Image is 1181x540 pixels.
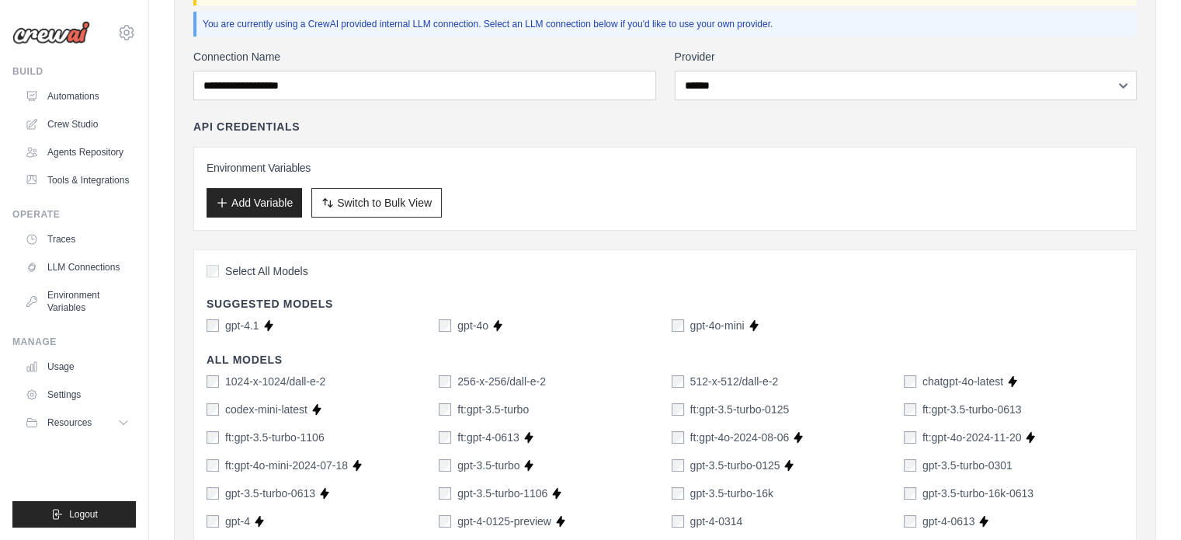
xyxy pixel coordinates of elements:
[672,431,684,444] input: ft:gpt-4o-2024-08-06
[19,354,136,379] a: Usage
[193,119,300,134] h4: API Credentials
[922,430,1022,445] label: ft:gpt-4o-2024-11-20
[311,188,442,218] button: Switch to Bulk View
[922,374,1003,389] label: chatgpt-4o-latest
[457,458,519,473] label: gpt-3.5-turbo
[439,403,451,416] input: ft:gpt-3.5-turbo
[439,375,451,388] input: 256-x-256/dall-e-2
[690,430,790,445] label: ft:gpt-4o-2024-08-06
[439,487,451,500] input: gpt-3.5-turbo-1106
[225,430,325,445] label: ft:gpt-3.5-turbo-1106
[922,458,1013,473] label: gpt-3.5-turbo-0301
[19,84,136,109] a: Automations
[12,65,136,78] div: Build
[457,374,546,389] label: 256-x-256/dall-e-2
[1103,465,1181,540] iframe: Chat Widget
[457,402,529,417] label: ft:gpt-3.5-turbo
[225,458,348,473] label: ft:gpt-4o-mini-2024-07-18
[207,515,219,528] input: gpt-4
[19,168,136,193] a: Tools & Integrations
[672,487,684,500] input: gpt-3.5-turbo-16k
[922,486,1033,501] label: gpt-3.5-turbo-16k-0613
[439,319,451,332] input: gpt-4o
[69,508,98,521] span: Logout
[225,374,325,389] label: 1024-x-1024/dall-e-2
[207,188,302,218] button: Add Variable
[675,49,1138,64] label: Provider
[672,403,684,416] input: ft:gpt-3.5-turbo-0125
[457,318,488,333] label: gpt-4o
[457,514,551,529] label: gpt-4-0125-preview
[19,227,136,252] a: Traces
[690,486,773,501] label: gpt-3.5-turbo-16k
[922,514,975,529] label: gpt-4-0613
[904,375,916,388] input: chatgpt-4o-latest
[47,416,92,429] span: Resources
[207,319,219,332] input: gpt-4.1
[690,458,780,473] label: gpt-3.5-turbo-0125
[12,501,136,528] button: Logout
[207,431,219,444] input: ft:gpt-3.5-turbo-1106
[690,402,790,417] label: ft:gpt-3.5-turbo-0125
[19,283,136,320] a: Environment Variables
[225,486,315,501] label: gpt-3.5-turbo-0613
[904,459,916,472] input: gpt-3.5-turbo-0301
[225,263,308,279] span: Select All Models
[207,352,1124,368] h4: All Models
[12,208,136,221] div: Operate
[690,318,745,333] label: gpt-4o-mini
[225,402,307,417] label: codex-mini-latest
[207,296,1124,312] h4: Suggested Models
[337,195,432,211] span: Switch to Bulk View
[207,487,219,500] input: gpt-3.5-turbo-0613
[19,140,136,165] a: Agents Repository
[922,402,1022,417] label: ft:gpt-3.5-turbo-0613
[904,403,916,416] input: ft:gpt-3.5-turbo-0613
[12,336,136,348] div: Manage
[207,265,219,277] input: Select All Models
[439,459,451,472] input: gpt-3.5-turbo
[19,382,136,407] a: Settings
[672,375,684,388] input: 512-x-512/dall-e-2
[439,515,451,528] input: gpt-4-0125-preview
[225,514,250,529] label: gpt-4
[207,459,219,472] input: ft:gpt-4o-mini-2024-07-18
[904,487,916,500] input: gpt-3.5-turbo-16k-0613
[690,374,779,389] label: 512-x-512/dall-e-2
[672,319,684,332] input: gpt-4o-mini
[457,486,547,501] label: gpt-3.5-turbo-1106
[672,515,684,528] input: gpt-4-0314
[12,21,90,44] img: Logo
[457,430,519,445] label: ft:gpt-4-0613
[203,18,1131,30] p: You are currently using a CrewAI provided internal LLM connection. Select an LLM connection below...
[439,431,451,444] input: ft:gpt-4-0613
[904,515,916,528] input: gpt-4-0613
[690,514,743,529] label: gpt-4-0314
[19,255,136,280] a: LLM Connections
[207,403,219,416] input: codex-mini-latest
[207,375,219,388] input: 1024-x-1024/dall-e-2
[207,160,1124,176] h3: Environment Variables
[19,410,136,435] button: Resources
[1103,465,1181,540] div: Widget de chat
[904,431,916,444] input: ft:gpt-4o-2024-11-20
[19,112,136,137] a: Crew Studio
[193,49,656,64] label: Connection Name
[225,318,259,333] label: gpt-4.1
[672,459,684,472] input: gpt-3.5-turbo-0125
